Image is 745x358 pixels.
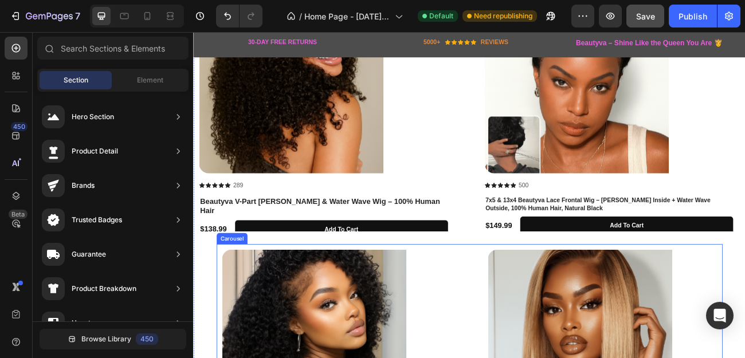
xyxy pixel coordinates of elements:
[49,186,62,196] p: 289
[75,9,80,23] p: 7
[476,7,661,21] h2: Beautyva – Shine Like the Queen You Are 👸
[72,249,106,260] div: Guarantee
[163,241,205,251] div: Add to Cart
[669,5,717,27] button: Publish
[299,10,302,22] span: /
[72,214,122,226] div: Trusted Badges
[136,333,158,345] div: 450
[358,8,393,18] p: REVIEWS
[519,237,560,246] div: add to Cart
[679,10,707,22] div: Publish
[81,334,131,344] span: Browse Library
[72,145,118,157] div: Product Detail
[193,32,745,358] iframe: Design area
[363,234,398,249] div: $149.99
[474,11,532,21] span: Need republishing
[636,11,655,21] span: Save
[9,210,28,219] div: Beta
[7,239,42,253] div: $138.99
[31,252,65,262] div: Carousel
[216,5,262,27] div: Undo/Redo
[287,8,308,18] p: 5000+
[7,204,317,230] h1: Beautyva V-Part [PERSON_NAME] & Water Wave Wig – 100% Human Hair
[72,180,95,191] div: Brands
[407,230,672,253] button: add to Cart
[405,186,418,196] p: 500
[137,75,163,85] span: Element
[37,37,189,60] input: Search Sections & Elements
[72,317,108,329] div: How to use
[429,11,453,21] span: Default
[626,5,664,27] button: Save
[67,7,155,19] h2: 30-DAY FREE RETURNS
[706,302,734,329] div: Open Intercom Messenger
[72,111,114,123] div: Hero Section
[11,122,28,131] div: 450
[304,10,390,22] span: Home Page - [DATE] 15:45:20
[72,283,136,294] div: Product Breakdown
[40,329,186,349] button: Browse Library450
[363,204,673,226] h1: 7x5 & 13x4 Beautyva Lace Frontal Wig – [PERSON_NAME] Inside + Water Wave Outside, 100% Human Hair...
[5,5,85,27] button: 7
[64,75,88,85] span: Section
[52,234,317,258] button: Add to Cart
